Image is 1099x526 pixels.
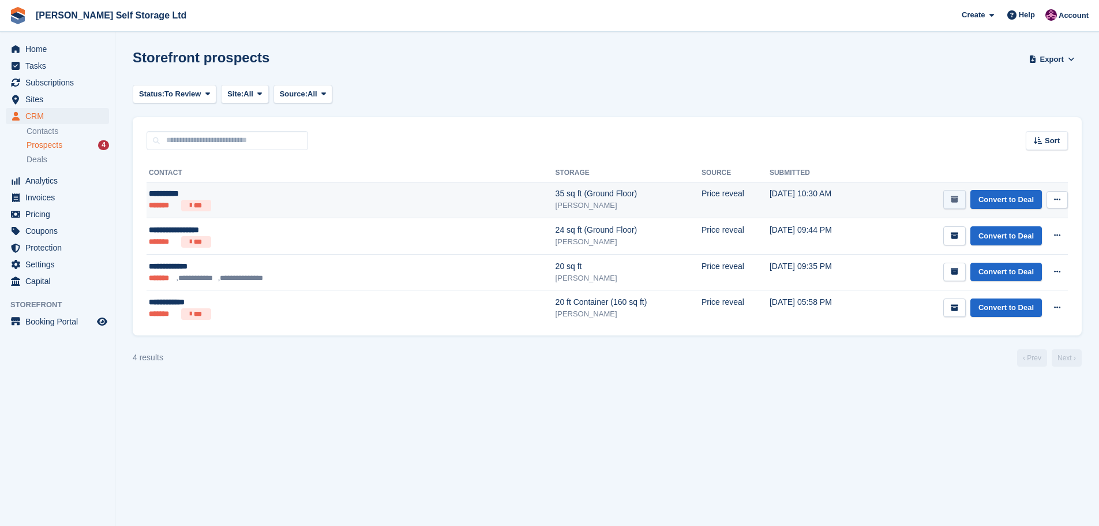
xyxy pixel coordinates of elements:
[702,254,770,290] td: Price reveal
[133,85,216,104] button: Status: To Review
[556,236,702,248] div: [PERSON_NAME]
[1040,54,1064,65] span: Export
[6,173,109,189] a: menu
[221,85,269,104] button: Site: All
[556,164,702,182] th: Storage
[770,164,869,182] th: Submitted
[6,273,109,289] a: menu
[227,88,243,100] span: Site:
[25,240,95,256] span: Protection
[27,154,47,165] span: Deals
[556,200,702,211] div: [PERSON_NAME]
[6,74,109,91] a: menu
[25,173,95,189] span: Analytics
[10,299,115,311] span: Storefront
[164,88,201,100] span: To Review
[147,164,556,182] th: Contact
[556,224,702,236] div: 24 sq ft (Ground Floor)
[27,139,109,151] a: Prospects 4
[31,6,191,25] a: [PERSON_NAME] Self Storage Ltd
[556,296,702,308] div: 20 ft Container (160 sq ft)
[962,9,985,21] span: Create
[25,273,95,289] span: Capital
[556,308,702,320] div: [PERSON_NAME]
[6,58,109,74] a: menu
[770,218,869,255] td: [DATE] 09:44 PM
[6,256,109,273] a: menu
[556,188,702,200] div: 35 sq ft (Ground Floor)
[25,58,95,74] span: Tasks
[25,256,95,273] span: Settings
[1052,349,1082,367] a: Next
[6,240,109,256] a: menu
[1045,9,1057,21] img: Lydia Wild
[556,260,702,273] div: 20 sq ft
[307,88,317,100] span: All
[770,290,869,326] td: [DATE] 05:58 PM
[6,41,109,57] a: menu
[27,140,62,151] span: Prospects
[273,85,333,104] button: Source: All
[702,182,770,218] td: Price reveal
[970,190,1042,209] a: Convert to Deal
[280,88,307,100] span: Source:
[1045,135,1060,147] span: Sort
[1019,9,1035,21] span: Help
[139,88,164,100] span: Status:
[6,189,109,206] a: menu
[25,223,95,239] span: Coupons
[98,140,109,150] div: 4
[702,290,770,326] td: Price reveal
[702,218,770,255] td: Price reveal
[25,41,95,57] span: Home
[6,91,109,107] a: menu
[970,226,1042,245] a: Convert to Deal
[95,315,109,329] a: Preview store
[1059,10,1089,21] span: Account
[9,7,27,24] img: stora-icon-8386f47178a22dfd0bd8f6a31ec36ba5ce8667c1dd55bd0f319d3a0aa187defe.svg
[25,206,95,222] span: Pricing
[1026,50,1077,69] button: Export
[770,182,869,218] td: [DATE] 10:30 AM
[970,263,1042,282] a: Convert to Deal
[1017,349,1047,367] a: Previous
[27,126,109,137] a: Contacts
[25,314,95,330] span: Booking Portal
[25,91,95,107] span: Sites
[25,74,95,91] span: Subscriptions
[133,50,269,65] h1: Storefront prospects
[6,314,109,330] a: menu
[243,88,253,100] span: All
[27,154,109,166] a: Deals
[6,223,109,239] a: menu
[25,189,95,206] span: Invoices
[133,352,163,364] div: 4 results
[1015,349,1084,367] nav: Page
[6,108,109,124] a: menu
[970,299,1042,318] a: Convert to Deal
[556,273,702,284] div: [PERSON_NAME]
[6,206,109,222] a: menu
[770,254,869,290] td: [DATE] 09:35 PM
[25,108,95,124] span: CRM
[702,164,770,182] th: Source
